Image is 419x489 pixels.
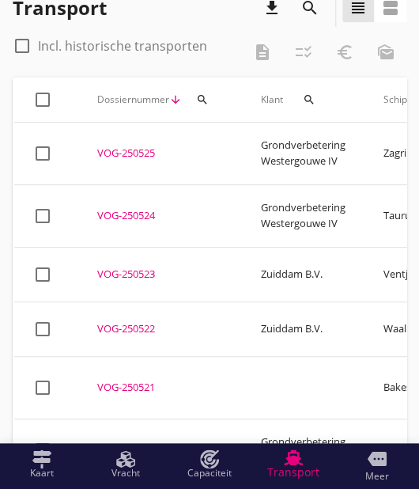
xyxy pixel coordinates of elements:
div: VOG-250522 [97,321,223,337]
td: Grondverbetering Westergouwe IV [242,419,364,481]
span: Kaart [30,468,54,478]
span: Dossiernummer [97,93,169,107]
label: Incl. historische transporten [38,38,207,54]
span: Capaciteit [187,468,232,478]
div: VOG-250523 [97,267,223,282]
a: Vracht [84,443,168,486]
div: VOG-250521 [97,380,223,396]
div: VOG-250525 [97,146,223,161]
i: arrow_downward [169,93,182,106]
a: Capaciteit [168,443,251,486]
i: search [303,93,315,106]
td: Grondverbetering Westergouwe IV [242,184,364,247]
div: VOG-250520 [97,442,223,458]
span: Transport [267,467,319,478]
i: search [196,93,209,106]
td: Grondverbetering Westergouwe IV [242,123,364,185]
td: Zuiddam B.V. [242,301,364,356]
span: Schip [383,93,407,107]
button: Meer [335,443,419,489]
a: Transport [251,443,335,486]
i: more [368,449,387,468]
div: VOG-250524 [97,208,223,224]
span: Meer [365,472,389,481]
span: Vracht [111,468,140,478]
td: Zuiddam B.V. [242,247,364,301]
div: Klant [261,81,345,119]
